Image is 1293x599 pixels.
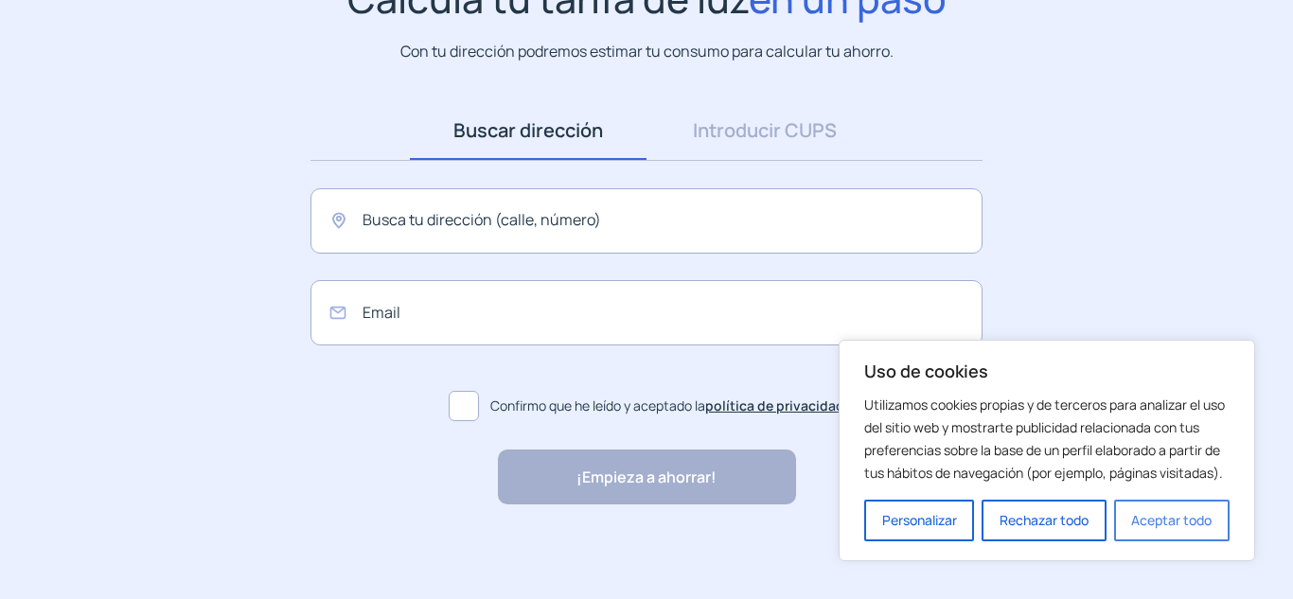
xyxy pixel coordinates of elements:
[864,394,1230,484] p: Utilizamos cookies propias y de terceros para analizar el uso del sitio web y mostrarte publicida...
[864,360,1230,382] p: Uso de cookies
[646,101,883,160] a: Introducir CUPS
[864,500,974,541] button: Personalizar
[490,396,844,416] span: Confirmo que he leído y aceptado la
[410,101,646,160] a: Buscar dirección
[400,40,894,63] p: Con tu dirección podremos estimar tu consumo para calcular tu ahorro.
[705,396,844,414] a: política de privacidad
[982,500,1106,541] button: Rechazar todo
[1114,500,1230,541] button: Aceptar todo
[839,340,1255,561] div: Uso de cookies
